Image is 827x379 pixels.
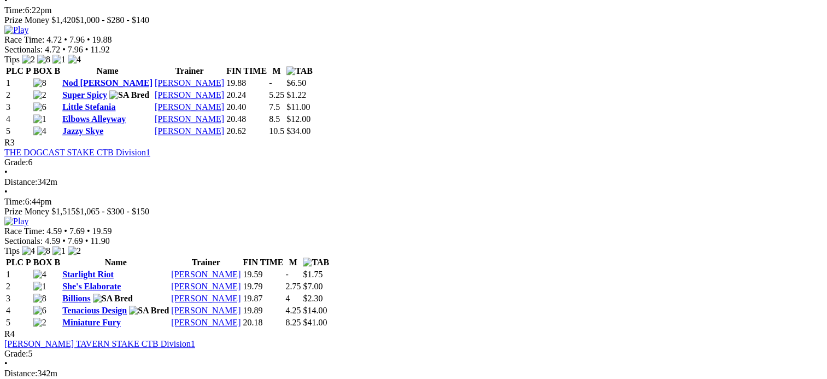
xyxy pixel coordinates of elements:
[33,318,46,328] img: 2
[4,138,15,147] span: R3
[4,167,8,177] span: •
[5,317,32,328] td: 5
[6,258,24,267] span: PLC
[303,270,322,279] span: $1.75
[62,236,66,246] span: •
[92,35,112,44] span: 19.88
[85,45,89,54] span: •
[4,148,150,157] a: THE DOGCAST STAKE CTB Division1
[4,5,25,15] span: Time:
[269,78,272,88] text: -
[4,35,44,44] span: Race Time:
[22,246,35,256] img: 4
[5,126,32,137] td: 5
[46,35,62,44] span: 4.72
[285,318,301,327] text: 8.25
[4,359,8,368] span: •
[4,329,15,339] span: R4
[4,207,823,217] div: Prize Money $1,515
[5,114,32,125] td: 4
[5,90,32,101] td: 2
[286,90,306,100] span: $1.22
[5,281,32,292] td: 2
[37,246,50,256] img: 8
[129,306,169,316] img: SA Bred
[286,102,310,112] span: $11.00
[33,114,46,124] img: 1
[4,349,823,359] div: 5
[33,126,46,136] img: 4
[242,257,284,268] th: FIN TIME
[242,281,284,292] td: 19.79
[226,114,267,125] td: 20.48
[269,114,280,124] text: 8.5
[4,246,20,255] span: Tips
[4,217,28,226] img: Play
[4,45,43,54] span: Sectionals:
[22,55,35,65] img: 2
[33,270,46,279] img: 4
[155,102,224,112] a: [PERSON_NAME]
[4,226,44,236] span: Race Time:
[171,306,241,315] a: [PERSON_NAME]
[62,257,169,268] th: Name
[68,45,83,54] span: 7.96
[269,102,280,112] text: 7.5
[52,246,66,256] img: 1
[4,349,28,358] span: Grade:
[303,306,327,315] span: $14.00
[4,369,37,378] span: Distance:
[242,305,284,316] td: 19.89
[155,126,224,136] a: [PERSON_NAME]
[5,293,32,304] td: 3
[286,114,310,124] span: $12.00
[33,90,46,100] img: 2
[4,55,20,64] span: Tips
[226,78,267,89] td: 19.88
[285,294,290,303] text: 4
[46,226,62,236] span: 4.59
[33,78,46,88] img: 8
[54,258,60,267] span: B
[45,236,60,246] span: 4.59
[303,318,327,327] span: $41.00
[26,66,31,75] span: P
[4,25,28,35] img: Play
[285,257,301,268] th: M
[33,294,46,304] img: 8
[68,55,81,65] img: 4
[171,270,241,279] a: [PERSON_NAME]
[109,90,149,100] img: SA Bred
[62,270,114,279] a: Starlight Riot
[155,90,224,100] a: [PERSON_NAME]
[87,226,90,236] span: •
[4,236,43,246] span: Sectionals:
[62,102,115,112] a: Little Stefania
[75,207,149,216] span: $1,065 - $300 - $150
[4,197,25,206] span: Time:
[242,293,284,304] td: 19.87
[62,282,121,291] a: She's Elaborate
[69,226,85,236] span: 7.69
[226,102,267,113] td: 20.40
[226,126,267,137] td: 20.62
[155,114,224,124] a: [PERSON_NAME]
[85,236,89,246] span: •
[269,90,284,100] text: 5.25
[303,258,329,267] img: TAB
[62,45,66,54] span: •
[62,126,103,136] a: Jazzy Skye
[33,258,52,267] span: BOX
[285,282,301,291] text: 2.75
[5,102,32,113] td: 3
[5,269,32,280] td: 1
[68,236,83,246] span: 7.69
[62,114,126,124] a: Elbows Alleyway
[68,246,81,256] img: 2
[87,35,90,44] span: •
[33,66,52,75] span: BOX
[286,78,306,88] span: $6.50
[64,226,67,236] span: •
[268,66,285,77] th: M
[171,294,241,303] a: [PERSON_NAME]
